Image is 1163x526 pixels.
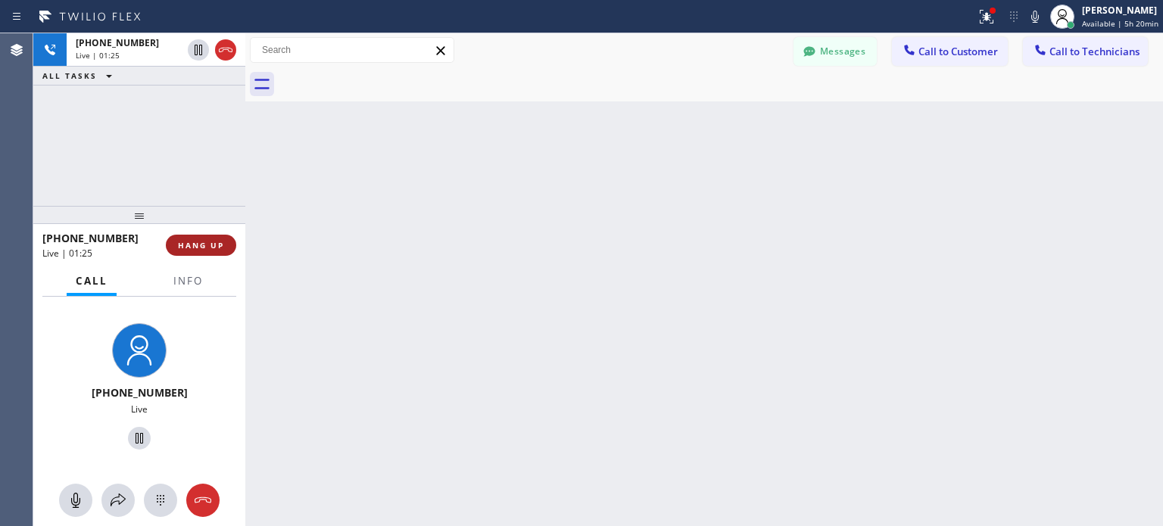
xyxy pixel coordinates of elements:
span: Call to Technicians [1049,45,1140,58]
span: [PHONE_NUMBER] [42,231,139,245]
button: Call to Technicians [1023,37,1148,66]
button: Messages [794,37,877,66]
span: Available | 5h 20min [1082,18,1158,29]
button: Info [164,266,212,296]
button: Call [67,266,117,296]
button: Open directory [101,484,135,517]
span: Call to Customer [918,45,998,58]
span: ALL TASKS [42,70,97,81]
button: HANG UP [166,235,236,256]
span: Call [76,274,108,288]
span: Info [173,274,203,288]
span: [PHONE_NUMBER] [92,385,188,400]
button: Hang up [186,484,220,517]
button: Mute [1024,6,1046,27]
div: [PERSON_NAME] [1082,4,1158,17]
button: Hold Customer [188,39,209,61]
input: Search [251,38,454,62]
span: Live | 01:25 [42,247,92,260]
button: Open dialpad [144,484,177,517]
button: ALL TASKS [33,67,127,85]
button: Hold Customer [128,427,151,450]
button: Mute [59,484,92,517]
span: HANG UP [178,240,224,251]
span: Live | 01:25 [76,50,120,61]
button: Call to Customer [892,37,1008,66]
span: Live [131,403,148,416]
button: Hang up [215,39,236,61]
span: [PHONE_NUMBER] [76,36,159,49]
